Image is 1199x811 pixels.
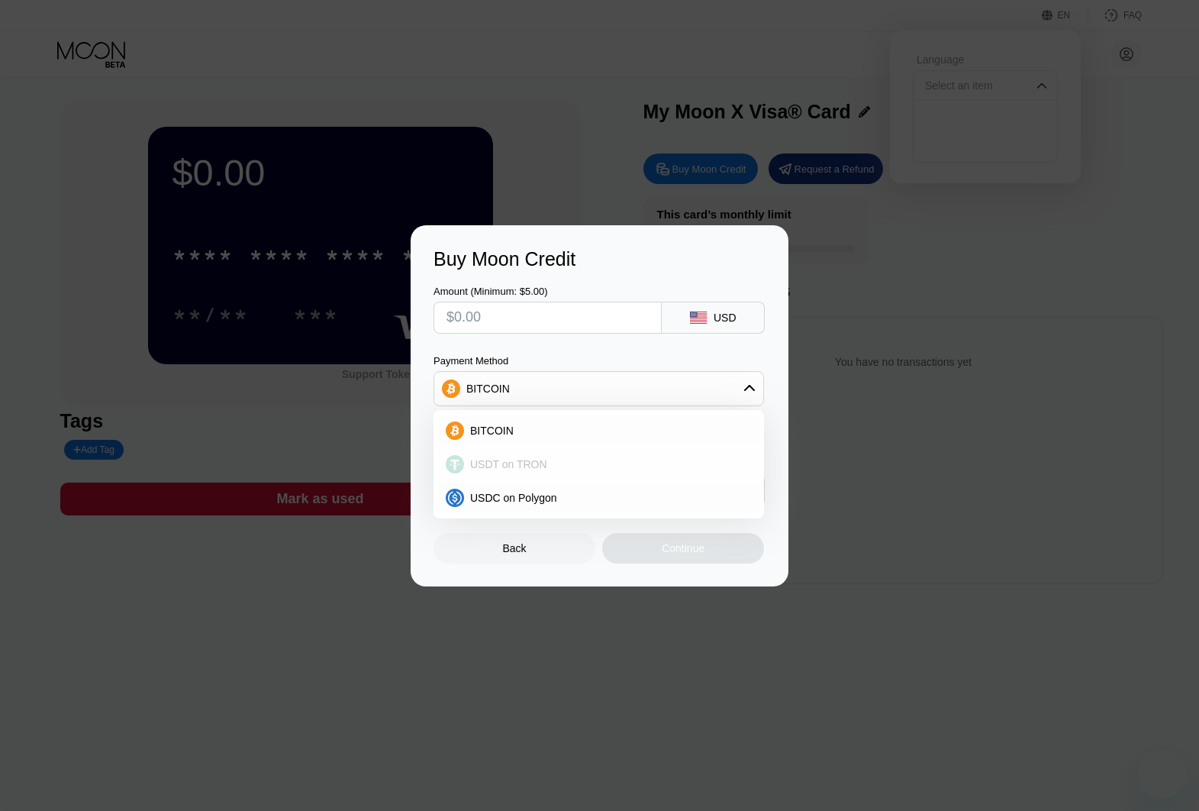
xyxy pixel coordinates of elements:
[434,286,662,297] div: Amount (Minimum: $5.00)
[470,458,547,470] span: USDT on TRON
[438,415,759,446] div: BITCOIN
[434,248,765,270] div: Buy Moon Credit
[434,355,764,367] div: Payment Method
[466,383,510,395] div: BITCOIN
[1138,750,1187,799] iframe: Кнопка запуска окна обмена сообщениями
[470,492,557,504] span: USDC on Polygon
[503,542,527,554] div: Back
[434,373,763,404] div: BITCOIN
[438,483,759,513] div: USDC on Polygon
[438,449,759,480] div: USDT on TRON
[434,533,595,564] div: Back
[714,312,736,324] div: USD
[470,425,514,437] span: BITCOIN
[446,302,649,333] input: $0.00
